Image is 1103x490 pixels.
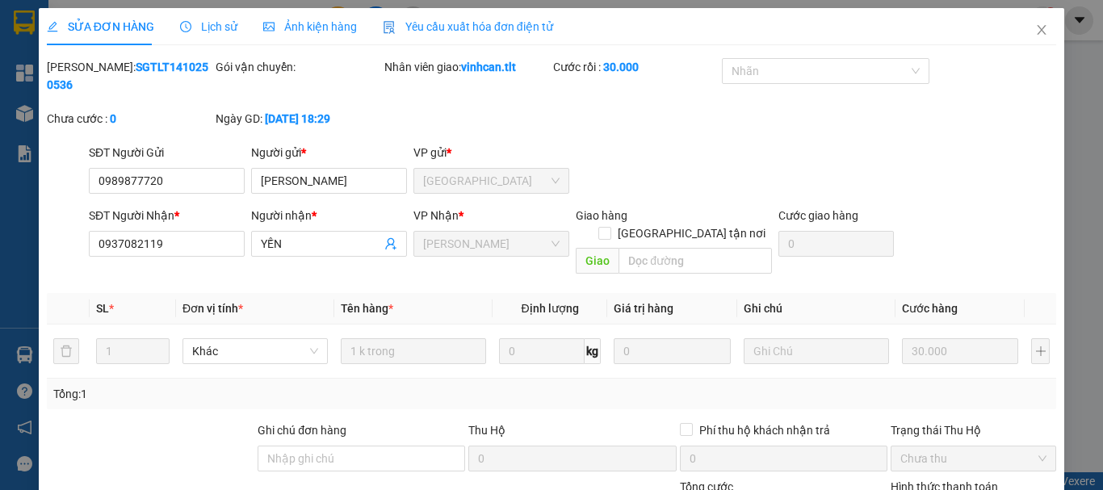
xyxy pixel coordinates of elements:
button: delete [53,338,79,364]
button: plus [1031,338,1050,364]
b: [DATE] 18:29 [265,112,330,125]
div: Tổng: 1 [53,385,427,403]
div: Cước rồi : [553,58,719,76]
span: picture [263,21,275,32]
div: SĐT Người Gửi [89,144,245,161]
span: Phí thu hộ khách nhận trả [693,421,837,439]
span: Cao Tốc [423,232,560,256]
div: Người gửi [251,144,407,161]
b: 30.000 [603,61,639,73]
div: Chưa cước : [47,110,212,128]
span: Giá trị hàng [614,302,673,315]
div: Trạng thái Thu Hộ [891,421,1056,439]
input: 0 [614,338,730,364]
span: Sài Gòn [423,169,560,193]
span: VP Nhận [413,209,459,222]
span: SL [96,302,109,315]
span: Tên hàng [341,302,393,315]
th: Ghi chú [737,293,895,325]
span: clock-circle [180,21,191,32]
input: Ghi Chú [744,338,889,364]
span: edit [47,21,58,32]
span: Ảnh kiện hàng [263,20,357,33]
span: kg [585,338,601,364]
span: Chưa thu [900,446,1046,471]
span: user-add [384,237,397,250]
span: Đơn vị tính [182,302,243,315]
div: Ngày GD: [216,110,381,128]
button: Close [1019,8,1064,53]
span: Cước hàng [902,302,958,315]
input: 0 [902,338,1018,364]
input: VD: Bàn, Ghế [341,338,486,364]
div: [PERSON_NAME]: [47,58,212,94]
label: Cước giao hàng [778,209,858,222]
div: Nhân viên giao: [384,58,550,76]
span: Giao hàng [576,209,627,222]
span: Thu Hộ [468,424,505,437]
input: Cước giao hàng [778,231,894,257]
div: Người nhận [251,207,407,224]
b: vinhcan.tlt [461,61,516,73]
span: Lịch sử [180,20,237,33]
label: Ghi chú đơn hàng [258,424,346,437]
div: SĐT Người Nhận [89,207,245,224]
span: Khác [192,339,318,363]
span: close [1035,23,1048,36]
div: VP gửi [413,144,569,161]
span: Giao [576,248,619,274]
input: Dọc đường [619,248,772,274]
span: [GEOGRAPHIC_DATA] tận nơi [611,224,772,242]
span: Yêu cầu xuất hóa đơn điện tử [383,20,553,33]
b: 0 [110,112,116,125]
span: Định lượng [521,302,578,315]
span: SỬA ĐƠN HÀNG [47,20,154,33]
input: Ghi chú đơn hàng [258,446,465,471]
img: icon [383,21,396,34]
div: Gói vận chuyển: [216,58,381,76]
